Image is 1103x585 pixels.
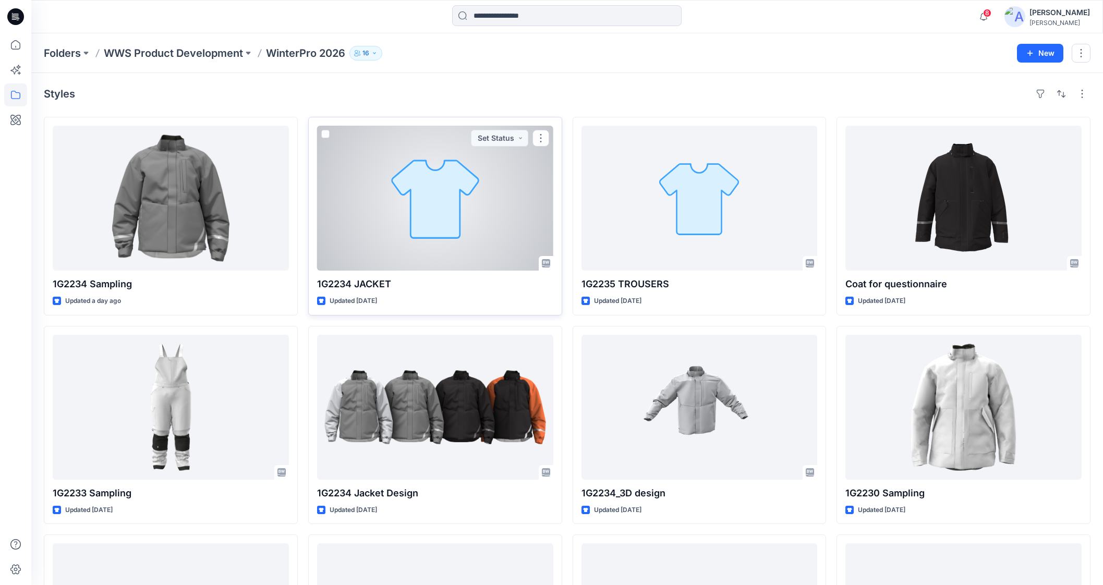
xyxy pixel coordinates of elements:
[53,486,289,501] p: 1G2233 Sampling
[581,335,818,480] a: 1G2234_3D design
[845,335,1082,480] a: 1G2230 Sampling
[1029,6,1090,19] div: [PERSON_NAME]
[53,277,289,291] p: 1G2234 Sampling
[317,335,553,480] a: 1G2234 Jacket Design
[581,486,818,501] p: 1G2234_3D design
[53,335,289,480] a: 1G2233 Sampling
[349,46,382,60] button: 16
[845,277,1082,291] p: Coat for questionnaire
[1029,19,1090,27] div: [PERSON_NAME]
[53,126,289,271] a: 1G2234 Sampling
[317,486,553,501] p: 1G2234 Jacket Design
[330,505,377,516] p: Updated [DATE]
[581,126,818,271] a: 1G2235 TROUSERS
[317,126,553,271] a: 1G2234 JACKET
[65,296,121,307] p: Updated a day ago
[581,277,818,291] p: 1G2235 TROUSERS
[983,9,991,17] span: 8
[44,46,81,60] a: Folders
[44,88,75,100] h4: Styles
[858,505,905,516] p: Updated [DATE]
[65,505,113,516] p: Updated [DATE]
[594,296,641,307] p: Updated [DATE]
[362,47,369,59] p: 16
[266,46,345,60] p: WinterPro 2026
[845,126,1082,271] a: Coat for questionnaire
[594,505,641,516] p: Updated [DATE]
[317,277,553,291] p: 1G2234 JACKET
[845,486,1082,501] p: 1G2230 Sampling
[330,296,377,307] p: Updated [DATE]
[1017,44,1063,63] button: New
[858,296,905,307] p: Updated [DATE]
[1004,6,1025,27] img: avatar
[104,46,243,60] a: WWS Product Development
